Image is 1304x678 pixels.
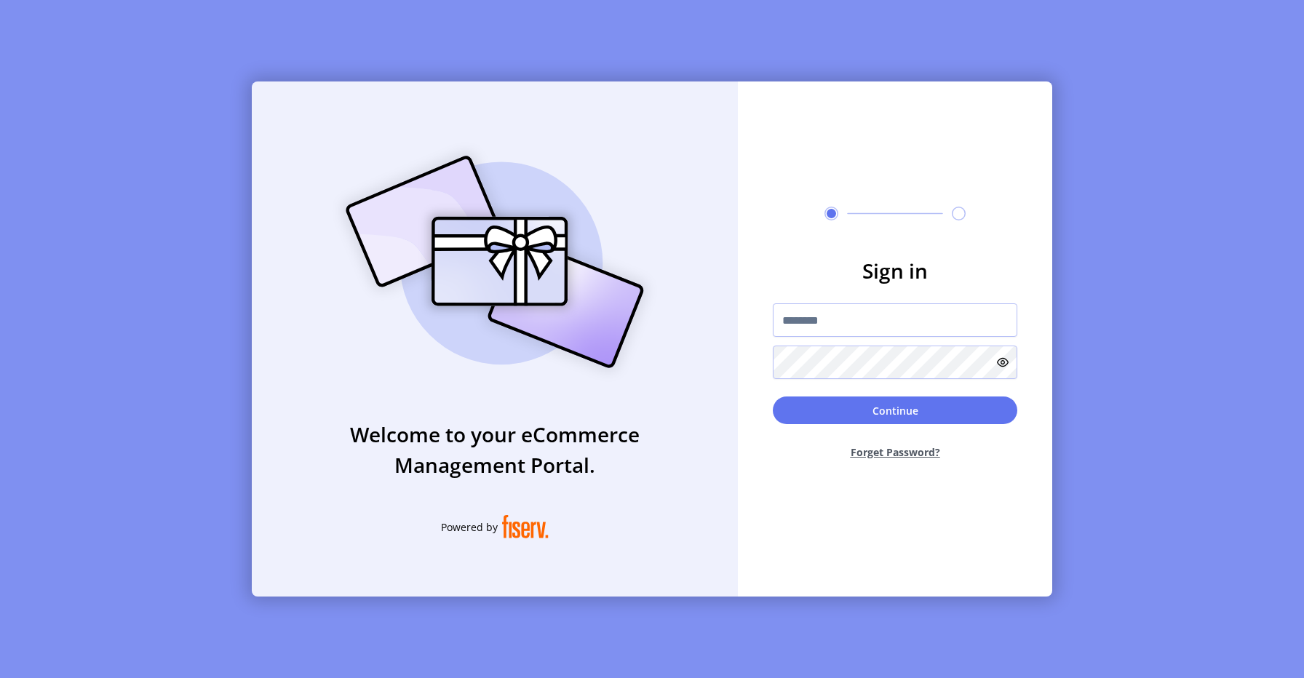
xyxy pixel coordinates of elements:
[441,519,498,535] span: Powered by
[773,255,1017,286] h3: Sign in
[773,396,1017,424] button: Continue
[773,433,1017,471] button: Forget Password?
[252,419,738,480] h3: Welcome to your eCommerce Management Portal.
[324,140,666,384] img: card_Illustration.svg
